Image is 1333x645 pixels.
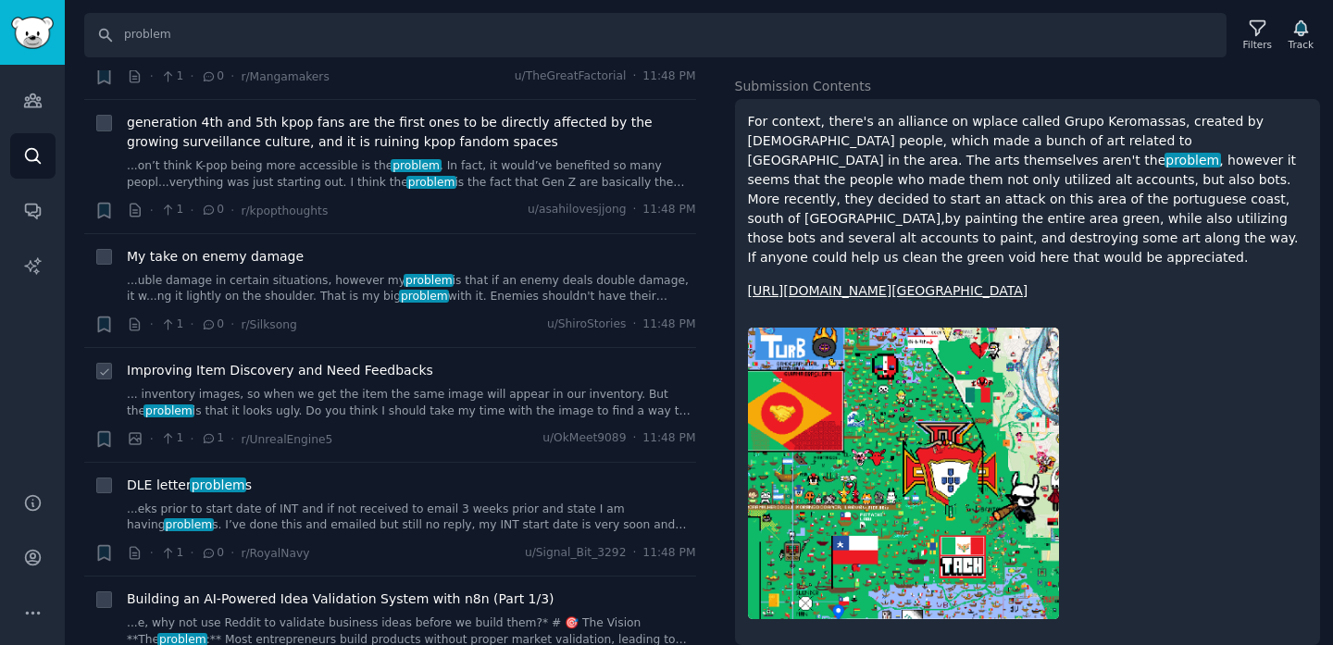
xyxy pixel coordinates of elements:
[127,247,304,267] a: My take on enemy damage
[525,545,627,562] span: u/Signal_Bit_3292
[642,545,695,562] span: 11:48 PM
[230,201,234,220] span: ·
[190,429,193,449] span: ·
[748,328,1059,619] img: Need help with clearing this green void in Portugal
[190,315,193,334] span: ·
[1243,38,1272,51] div: Filters
[160,545,183,562] span: 1
[164,518,214,531] span: problem
[632,545,636,562] span: ·
[406,176,456,189] span: problem
[127,361,433,380] a: Improving Item Discovery and Need Feedbacks
[127,113,696,152] a: generation 4th and 5th kpop fans are the first ones to be directly affected by the growing survei...
[1289,38,1314,51] div: Track
[515,68,627,85] span: u/TheGreatFactorial
[150,67,154,86] span: ·
[127,387,696,419] a: ... inventory images, so when we get the item the same image will appear in our inventory. But th...
[404,274,454,287] span: problem
[230,315,234,334] span: ·
[201,545,224,562] span: 0
[642,430,695,447] span: 11:48 PM
[201,316,224,333] span: 0
[632,202,636,218] span: ·
[127,476,252,495] a: DLE letterproblems
[201,202,224,218] span: 0
[230,67,234,86] span: ·
[391,159,441,172] span: problem
[150,201,154,220] span: ·
[190,201,193,220] span: ·
[642,68,695,85] span: 11:48 PM
[241,433,332,446] span: r/UnrealEngine5
[230,429,234,449] span: ·
[150,315,154,334] span: ·
[160,68,183,85] span: 1
[632,430,636,447] span: ·
[542,430,626,447] span: u/OkMeet9089
[399,290,449,303] span: problem
[127,589,554,609] a: Building an AI-Powered Idea Validation System with n8n (Part 1/3)
[241,547,309,560] span: r/RoyalNavy
[201,430,224,447] span: 1
[241,205,328,217] span: r/kpopthoughts
[632,68,636,85] span: ·
[190,67,193,86] span: ·
[127,476,252,495] span: DLE letter s
[143,404,193,417] span: problem
[160,316,183,333] span: 1
[160,202,183,218] span: 1
[127,273,696,305] a: ...uble damage in certain situations, however myproblemis that if an enemy deals double damage, i...
[1282,16,1320,55] button: Track
[748,112,1308,267] p: For context, there's an alliance on wplace called Grupo Keromassas, created by [DEMOGRAPHIC_DATA]...
[528,202,626,218] span: u/asahilovesjjong
[642,202,695,218] span: 11:48 PM
[11,17,54,49] img: GummySearch logo
[127,502,696,534] a: ...eks prior to start date of INT and if not received to email 3 weeks prior and state I am havin...
[190,543,193,563] span: ·
[748,283,1028,298] a: [URL][DOMAIN_NAME][GEOGRAPHIC_DATA]
[190,478,246,492] span: problem
[230,543,234,563] span: ·
[241,318,296,331] span: r/Silksong
[127,158,696,191] a: ...on’t think K-pop being more accessible is theproblem. In fact, it would’ve benefited so many p...
[735,77,872,96] span: Submission Contents
[241,70,329,83] span: r/Mangamakers
[84,13,1227,57] input: Search Keyword
[150,429,154,449] span: ·
[1165,153,1221,167] span: problem
[642,316,695,333] span: 11:48 PM
[547,316,627,333] span: u/ShiroStories
[201,68,224,85] span: 0
[160,430,183,447] span: 1
[150,543,154,563] span: ·
[632,316,636,333] span: ·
